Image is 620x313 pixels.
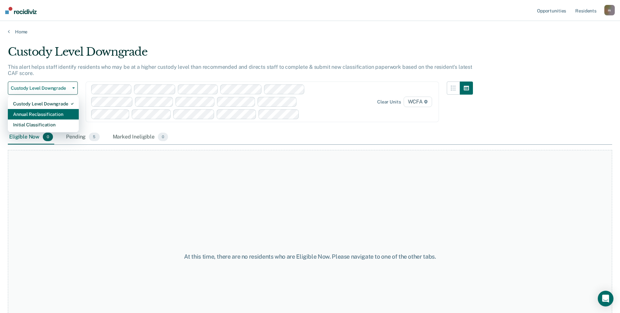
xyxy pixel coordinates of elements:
span: 0 [43,133,53,141]
div: Annual Reclassification [13,109,74,120]
span: Custody Level Downgrade [11,85,70,91]
span: WCFA [404,97,432,107]
img: Recidiviz [5,7,37,14]
p: This alert helps staff identify residents who may be at a higher custody level than recommended a... [8,64,472,76]
button: Custody Level Downgrade [8,82,78,95]
span: 5 [89,133,99,141]
div: At this time, there are no residents who are Eligible Now. Please navigate to one of the other tabs. [159,253,461,260]
div: Custody Level Downgrade [8,45,473,64]
div: Initial Classification [13,120,74,130]
a: Home [8,29,612,35]
div: Marked Ineligible0 [111,130,170,144]
div: Clear units [377,99,401,105]
div: Custody Level Downgrade [13,99,74,109]
div: Eligible Now0 [8,130,54,144]
div: Pending5 [65,130,101,144]
button: m [604,5,615,15]
div: Open Intercom Messenger [598,291,613,306]
span: 0 [158,133,168,141]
